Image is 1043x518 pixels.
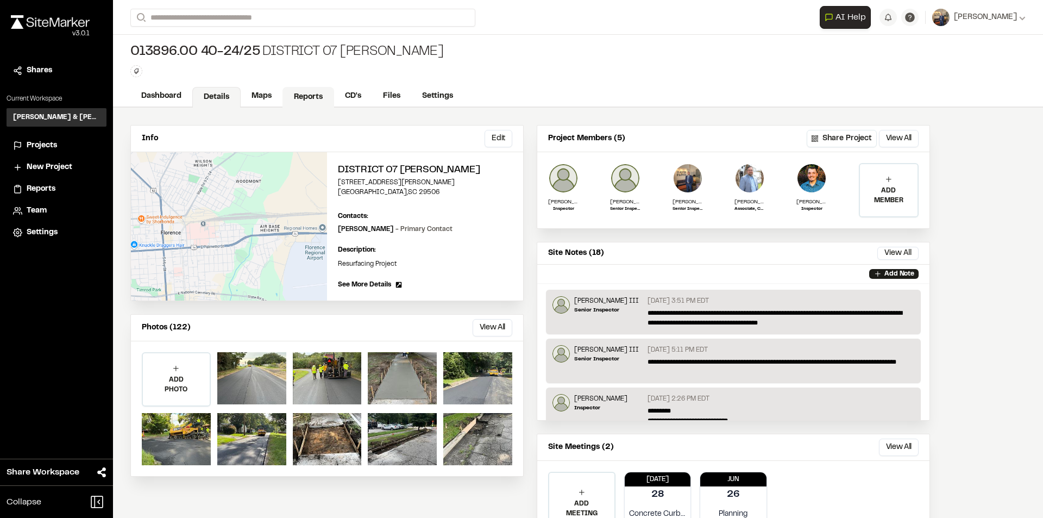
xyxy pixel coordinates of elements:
[13,161,100,173] a: New Project
[574,355,639,363] p: Senior Inspector
[130,43,444,61] div: District 07 [PERSON_NAME]
[338,178,512,188] p: [STREET_ADDRESS][PERSON_NAME]
[13,205,100,217] a: Team
[548,198,579,206] p: [PERSON_NAME]
[411,86,464,107] a: Settings
[130,9,150,27] button: Search
[648,296,709,306] p: [DATE] 3:51 PM EDT
[835,11,866,24] span: AI Help
[651,488,664,502] p: 28
[673,206,703,213] p: Senior Inspector
[130,43,260,61] span: 013896.00 40-24/25
[7,496,41,509] span: Collapse
[552,296,570,314] img: Glenn David Smoak III
[548,247,604,259] p: Site Notes (18)
[130,86,192,107] a: Dashboard
[820,6,871,29] button: Open AI Assistant
[796,163,827,194] img: Phillip Harrington
[485,130,512,147] button: Edit
[338,188,512,197] p: [GEOGRAPHIC_DATA] , SC 29506
[27,140,57,152] span: Projects
[796,198,827,206] p: [PERSON_NAME]
[27,161,72,173] span: New Project
[13,65,100,77] a: Shares
[395,227,453,232] span: - Primary Contact
[192,87,241,108] a: Details
[932,9,1026,26] button: [PERSON_NAME]
[727,488,740,502] p: 26
[338,163,512,178] h2: District 07 [PERSON_NAME]
[548,133,625,145] p: Project Members (5)
[7,94,106,104] p: Current Workspace
[884,269,914,279] p: Add Note
[338,245,512,255] p: Description:
[734,198,765,206] p: [PERSON_NAME] [PERSON_NAME], PE, PMP
[673,163,703,194] img: David W Hyatt
[13,227,100,239] a: Settings
[807,130,877,147] button: Share Project
[130,65,142,77] button: Edit Tags
[574,394,627,404] p: [PERSON_NAME]
[820,6,875,29] div: Open AI Assistant
[648,394,709,404] p: [DATE] 2:26 PM EDT
[548,206,579,213] p: Inspector
[7,466,79,479] span: Share Workspace
[734,206,765,213] p: Associate, CEI
[574,345,639,355] p: [PERSON_NAME] III
[734,163,765,194] img: J. Mike Simpson Jr., PE, PMP
[860,186,918,205] p: ADD MEMBER
[241,86,282,107] a: Maps
[673,198,703,206] p: [PERSON_NAME]
[338,211,368,221] p: Contacts:
[13,183,100,195] a: Reports
[338,224,453,234] p: [PERSON_NAME]
[610,163,640,194] img: Glenn David Smoak III
[473,319,512,336] button: View All
[11,29,90,39] div: Oh geez...please don't...
[338,280,391,290] span: See More Details
[334,86,372,107] a: CD's
[879,439,919,456] button: View All
[610,198,640,206] p: [PERSON_NAME] III
[932,9,950,26] img: User
[574,306,639,314] p: Senior Inspector
[648,345,708,355] p: [DATE] 5:11 PM EDT
[954,11,1017,23] span: [PERSON_NAME]
[143,375,210,395] p: ADD PHOTO
[700,475,766,484] p: Jun
[142,322,191,334] p: Photos (122)
[27,227,58,239] span: Settings
[552,394,570,411] img: Heyward Britton
[574,296,639,306] p: [PERSON_NAME] III
[372,86,411,107] a: Files
[877,247,919,260] button: View All
[11,15,90,29] img: rebrand.png
[610,206,640,213] p: Senior Inspector
[879,130,919,147] button: View All
[796,206,827,213] p: Inspector
[574,404,627,412] p: Inspector
[13,140,100,152] a: Projects
[27,183,55,195] span: Reports
[338,259,512,269] p: Resurfacing Project
[27,205,47,217] span: Team
[282,87,334,108] a: Reports
[548,441,614,453] p: Site Meetings (2)
[548,163,579,194] img: Heyward Britton
[625,475,691,484] p: [DATE]
[13,113,100,122] h3: [PERSON_NAME] & [PERSON_NAME] Inc.
[27,65,52,77] span: Shares
[552,345,570,363] img: Glenn David Smoak III
[142,133,158,145] p: Info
